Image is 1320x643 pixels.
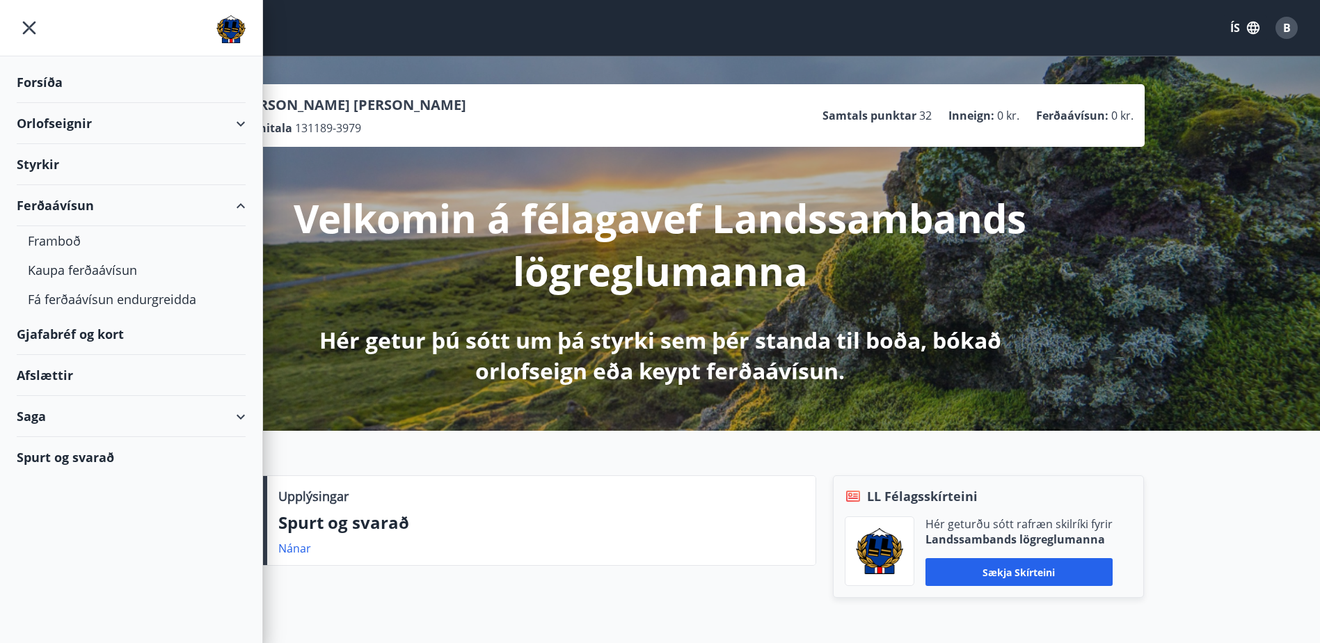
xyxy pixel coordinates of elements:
[278,541,311,556] a: Nánar
[237,95,466,115] p: [PERSON_NAME] [PERSON_NAME]
[293,325,1028,386] p: Hér getur þú sótt um þá styrki sem þér standa til boða, bókað orlofseign eða keypt ferðaávísun.
[17,185,246,226] div: Ferðaávísun
[867,487,978,505] span: LL Félagsskírteini
[925,532,1113,547] p: Landssambands lögreglumanna
[925,558,1113,586] button: Sækja skírteini
[278,511,804,534] p: Spurt og svarað
[919,108,932,123] span: 32
[17,103,246,144] div: Orlofseignir
[856,528,903,574] img: 1cqKbADZNYZ4wXUG0EC2JmCwhQh0Y6EN22Kw4FTY.png
[28,285,234,314] div: Fá ferðaávísun endurgreidda
[216,15,246,43] img: union_logo
[17,62,246,103] div: Forsíða
[237,120,292,136] p: Kennitala
[278,487,349,505] p: Upplýsingar
[1111,108,1134,123] span: 0 kr.
[28,255,234,285] div: Kaupa ferðaávísun
[1036,108,1108,123] p: Ferðaávísun :
[17,314,246,355] div: Gjafabréf og kort
[1223,15,1267,40] button: ÍS
[997,108,1019,123] span: 0 kr.
[822,108,916,123] p: Samtals punktar
[925,516,1113,532] p: Hér geturðu sótt rafræn skilríki fyrir
[948,108,994,123] p: Inneign :
[17,396,246,437] div: Saga
[17,355,246,396] div: Afslættir
[28,226,234,255] div: Framboð
[1270,11,1303,45] button: B
[17,15,42,40] button: menu
[17,437,246,477] div: Spurt og svarað
[295,120,361,136] span: 131189-3979
[17,144,246,185] div: Styrkir
[1283,20,1291,35] span: B
[293,191,1028,297] p: Velkomin á félagavef Landssambands lögreglumanna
